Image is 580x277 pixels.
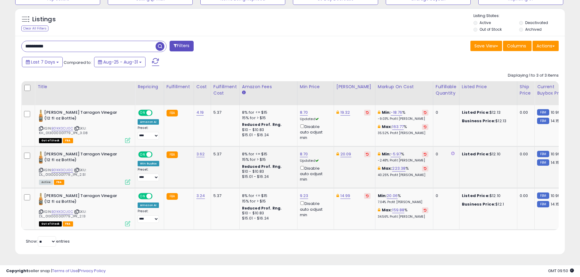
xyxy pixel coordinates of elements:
[462,109,490,115] b: Listed Price:
[167,110,178,116] small: FBA
[94,57,146,67] button: Aug-25 - Aug-31
[551,118,560,124] span: 14.15
[242,133,293,138] div: $15.01 - $16.24
[378,131,428,135] p: 35.52% Profit [PERSON_NAME]
[382,165,392,171] b: Max:
[382,151,391,157] b: Min:
[39,193,130,226] div: ASIN:
[378,151,428,163] div: %
[138,84,161,90] div: Repricing
[378,84,431,90] div: Markup on Cost
[54,180,64,185] span: FBA
[340,193,350,199] a: 14.99
[300,116,319,121] span: Updated
[26,238,70,244] span: Show: entries
[138,209,159,223] div: Preset:
[213,193,235,199] div: 5.37
[533,41,559,51] button: Actions
[503,41,532,51] button: Columns
[462,193,490,199] b: Listed Price:
[462,110,512,115] div: $12.13
[378,124,428,135] div: %
[537,151,549,157] small: FBM
[391,109,402,116] a: -18.76
[537,84,568,96] div: Current Buybox Price
[138,119,159,125] div: Amazon AI
[551,160,560,165] span: 14.15
[378,158,428,163] p: -2.48% Profit [PERSON_NAME]
[242,122,282,127] b: Reduced Prof. Rng.
[462,201,495,207] b: Business Price:
[378,193,428,204] div: %
[378,166,428,177] div: %
[462,193,512,199] div: $12.10
[300,200,329,218] div: Disable auto adjust min
[213,84,237,96] div: Fulfillment Cost
[378,152,380,156] i: This overrides the store level min markup for this listing
[22,57,63,67] button: Last 7 Days
[551,193,561,199] span: 10.99
[51,209,73,214] a: B01KK0CU0C
[424,153,427,156] i: Revert to store-level Min Markup
[242,164,282,169] b: Reduced Prof. Rng.
[375,81,433,105] th: The percentage added to the cost of goods (COGS) that forms the calculator for Min & Max prices.
[382,124,392,130] b: Max:
[378,166,380,170] i: This overrides the store level max markup for this listing
[39,151,130,184] div: ASIN:
[167,151,178,158] small: FBA
[152,194,161,199] span: OFF
[340,151,351,157] a: 20.09
[44,193,118,206] b: [PERSON_NAME] Tarragon Vinegar (12 fl oz Bottle)
[242,206,282,211] b: Reduced Prof. Rng.
[300,109,308,116] a: 8.70
[473,13,565,19] p: Listing States:
[196,151,205,157] a: 3.62
[167,193,178,200] small: FBA
[242,110,293,115] div: 8% for <= $15
[462,118,512,124] div: $12.13
[424,111,427,114] i: Revert to store-level Min Markup
[64,60,92,65] span: Compared to:
[37,84,132,90] div: Title
[520,84,532,96] div: Ship Price
[21,26,48,31] div: Clear All Filters
[39,151,43,164] img: 31ShsfiH5LL._SL40_.jpg
[436,84,457,96] div: Fulfillable Quantity
[242,151,293,157] div: 8% for <= $15
[79,268,106,274] a: Privacy Policy
[39,209,86,218] span: | SKU: DL_013000001779_1PK_2.13
[424,167,427,170] i: Revert to store-level Max Markup
[378,110,428,121] div: %
[300,165,329,182] div: Disable auto adjust min
[196,109,204,116] a: 4.19
[6,268,106,274] div: seller snap | |
[378,110,380,114] i: This overrides the store level min markup for this listing
[242,115,293,121] div: 15% for > $15
[378,117,428,121] p: -9.03% Profit [PERSON_NAME]
[392,124,404,130] a: 163.77
[138,168,159,181] div: Preset:
[391,151,401,157] a: -5.97
[382,207,392,213] b: Max:
[462,202,512,207] div: $12.1
[378,125,380,129] i: This overrides the store level max markup for this listing
[6,268,28,274] strong: Copyright
[378,173,428,177] p: 40.25% Profit [PERSON_NAME]
[51,126,73,131] a: B01KK0CU0C
[52,268,78,274] a: Terms of Use
[51,168,73,173] a: B01KK0CU0C
[387,193,398,199] a: 20.06
[139,194,146,199] span: ON
[138,161,159,166] div: Win BuyBox
[300,158,319,163] span: Updated
[392,165,406,171] a: 223.38
[378,200,428,204] p: 7.04% Profit [PERSON_NAME]
[39,180,53,185] span: All listings currently available for purchase on Amazon
[242,127,293,133] div: $10 - $10.83
[480,20,491,25] label: Active
[392,207,404,213] a: 159.88
[242,157,293,162] div: 15% for > $15
[300,151,308,157] a: 8.70
[436,151,455,157] div: 0
[213,151,235,157] div: 5.37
